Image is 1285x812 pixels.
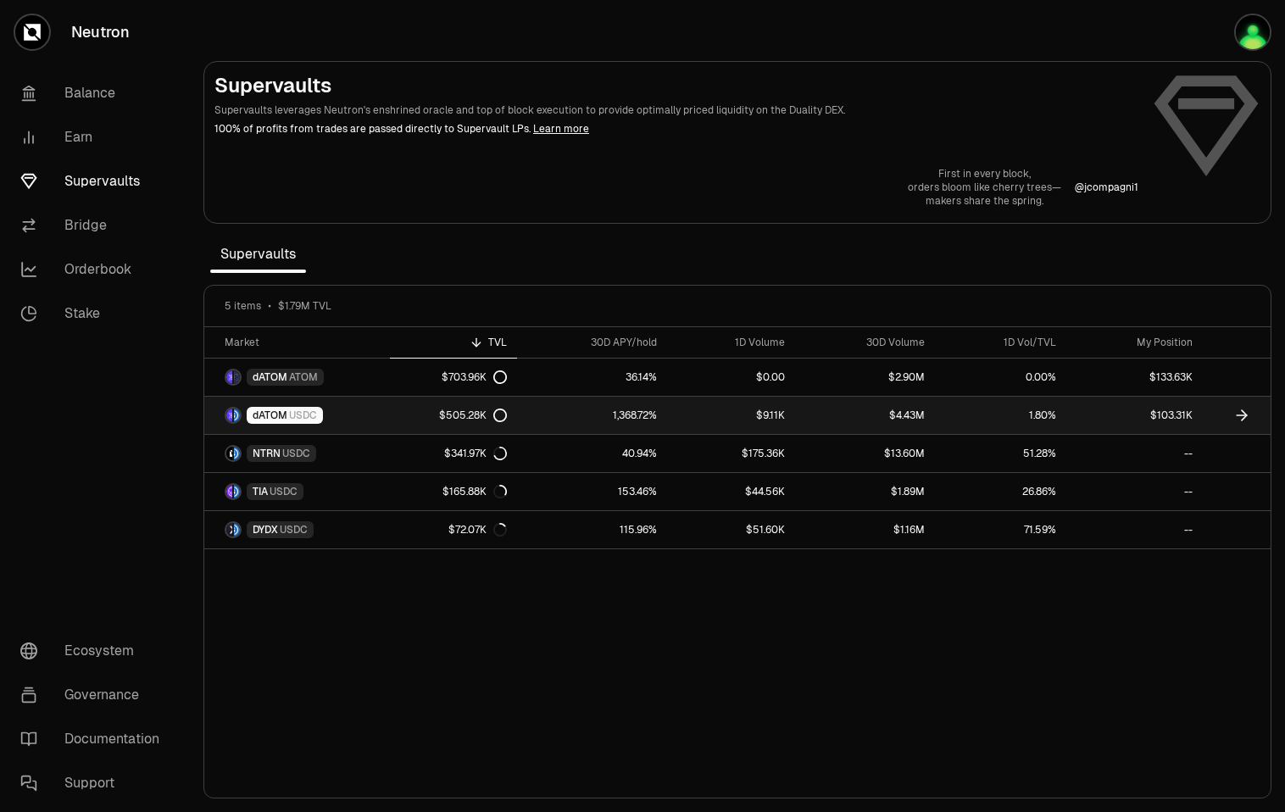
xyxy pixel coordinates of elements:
[226,370,232,384] img: dATOM Logo
[517,435,668,472] a: 40.94%
[795,359,935,396] a: $2.90M
[1075,181,1138,194] p: @ jcompagni1
[935,397,1066,434] a: 1.80%
[390,435,516,472] a: $341.97K
[7,71,183,115] a: Balance
[390,359,516,396] a: $703.96K
[667,473,795,510] a: $44.56K
[908,194,1061,208] p: makers share the spring.
[935,359,1066,396] a: 0.00%
[1075,181,1138,194] a: @jcompagni1
[795,435,935,472] a: $13.60M
[7,629,183,673] a: Ecosystem
[210,237,306,271] span: Supervaults
[204,397,390,434] a: dATOM LogoUSDC LogodATOMUSDC
[442,485,507,498] div: $165.88K
[533,122,589,136] a: Learn more
[1076,336,1193,349] div: My Position
[226,447,232,460] img: NTRN Logo
[226,485,232,498] img: TIA Logo
[517,473,668,510] a: 153.46%
[226,409,232,422] img: dATOM Logo
[289,370,318,384] span: ATOM
[204,435,390,472] a: NTRN LogoUSDC LogoNTRNUSDC
[667,435,795,472] a: $175.36K
[225,336,380,349] div: Market
[444,447,507,460] div: $341.97K
[1066,359,1203,396] a: $133.63K
[253,370,287,384] span: dATOM
[7,159,183,203] a: Supervaults
[677,336,785,349] div: 1D Volume
[517,511,668,548] a: 115.96%
[270,485,298,498] span: USDC
[234,485,240,498] img: USDC Logo
[935,473,1066,510] a: 26.86%
[278,299,331,313] span: $1.79M TVL
[214,103,1138,118] p: Supervaults leverages Neutron's enshrined oracle and top of block execution to provide optimally ...
[795,473,935,510] a: $1.89M
[234,523,240,537] img: USDC Logo
[234,409,240,422] img: USDC Logo
[234,447,240,460] img: USDC Logo
[253,523,278,537] span: DYDX
[289,409,317,422] span: USDC
[439,409,507,422] div: $505.28K
[204,473,390,510] a: TIA LogoUSDC LogoTIAUSDC
[390,397,516,434] a: $505.28K
[390,511,516,548] a: $72.07K
[667,397,795,434] a: $9.11K
[7,717,183,761] a: Documentation
[935,511,1066,548] a: 71.59%
[7,761,183,805] a: Support
[282,447,310,460] span: USDC
[442,370,507,384] div: $703.96K
[908,181,1061,194] p: orders bloom like cherry trees—
[517,397,668,434] a: 1,368.72%
[204,359,390,396] a: dATOM LogoATOM LogodATOMATOM
[527,336,658,349] div: 30D APY/hold
[805,336,925,349] div: 30D Volume
[935,435,1066,472] a: 51.28%
[390,473,516,510] a: $165.88K
[214,72,1138,99] h2: Supervaults
[945,336,1056,349] div: 1D Vol/TVL
[667,511,795,548] a: $51.60K
[908,167,1061,208] a: First in every block,orders bloom like cherry trees—makers share the spring.
[204,511,390,548] a: DYDX LogoUSDC LogoDYDXUSDC
[667,359,795,396] a: $0.00
[7,247,183,292] a: Orderbook
[448,523,507,537] div: $72.07K
[517,359,668,396] a: 36.14%
[1066,397,1203,434] a: $103.31K
[225,299,261,313] span: 5 items
[7,673,183,717] a: Governance
[234,370,240,384] img: ATOM Logo
[795,397,935,434] a: $4.43M
[1066,435,1203,472] a: --
[7,292,183,336] a: Stake
[214,121,1138,136] p: 100% of profits from trades are passed directly to Supervault LPs.
[795,511,935,548] a: $1.16M
[226,523,232,537] img: DYDX Logo
[1066,473,1203,510] a: --
[253,447,281,460] span: NTRN
[7,115,183,159] a: Earn
[400,336,506,349] div: TVL
[1236,15,1270,49] img: brainKID
[253,409,287,422] span: dATOM
[908,167,1061,181] p: First in every block,
[253,485,268,498] span: TIA
[7,203,183,247] a: Bridge
[280,523,308,537] span: USDC
[1066,511,1203,548] a: --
